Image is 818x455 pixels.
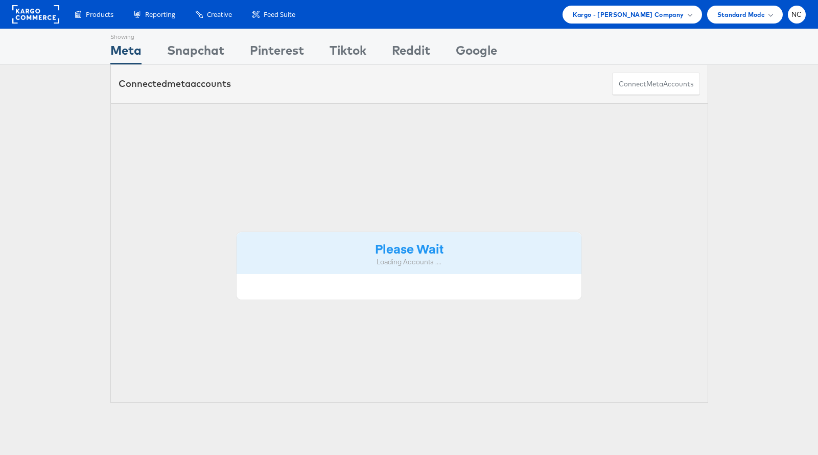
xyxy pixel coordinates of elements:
div: Google [456,41,497,64]
span: Creative [207,10,232,19]
strong: Please Wait [375,240,443,257]
span: Kargo - [PERSON_NAME] Company [573,9,684,20]
span: meta [646,79,663,89]
div: Connected accounts [119,77,231,90]
span: Reporting [145,10,175,19]
div: Showing [110,29,142,41]
div: Tiktok [330,41,366,64]
span: Products [86,10,113,19]
button: ConnectmetaAccounts [612,73,700,96]
span: NC [791,11,802,18]
span: Standard Mode [717,9,765,20]
span: meta [167,78,191,89]
div: Loading Accounts .... [244,257,574,267]
div: Reddit [392,41,430,64]
div: Meta [110,41,142,64]
span: Feed Suite [264,10,295,19]
div: Pinterest [250,41,304,64]
div: Snapchat [167,41,224,64]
